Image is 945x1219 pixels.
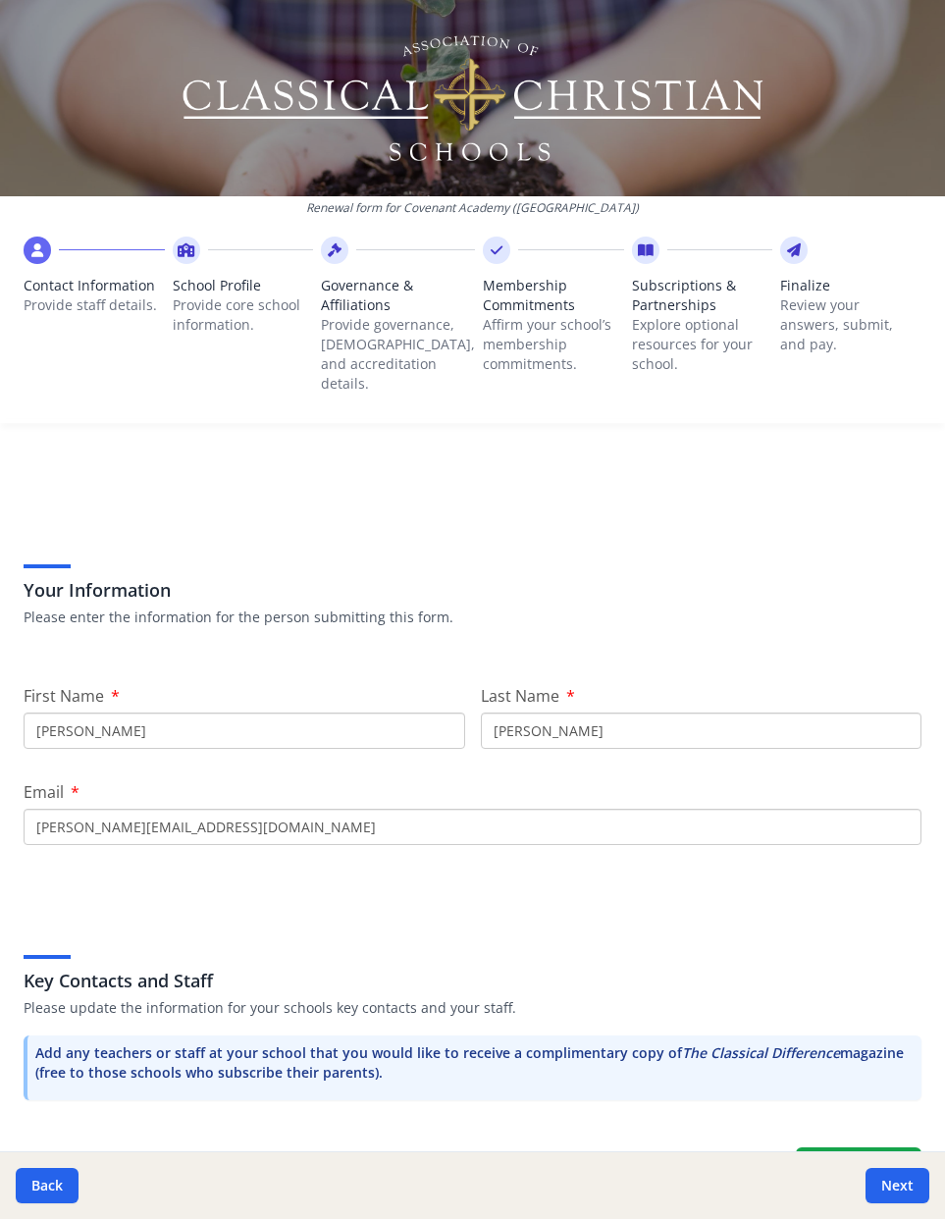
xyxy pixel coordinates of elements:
span: Email [24,781,64,803]
p: Please update the information for your schools key contacts and your staff. [24,998,921,1018]
p: Please enter the information for the person submitting this form. [24,608,921,627]
button: Next [866,1168,929,1203]
span: Membership Commitments [483,276,624,315]
h3: Your Information [24,576,921,604]
i: The Classical Difference [682,1043,840,1062]
span: First Name [24,685,104,707]
p: Explore optional resources for your school. [632,315,773,374]
p: Affirm your school’s membership commitments. [483,315,624,374]
h3: Key Contacts and Staff [24,967,921,994]
img: Logo [179,29,766,167]
p: Provide governance, [DEMOGRAPHIC_DATA], and accreditation details. [321,315,475,394]
button: Back [16,1168,79,1203]
span: School Profile [173,276,314,295]
span: Subscriptions & Partnerships [632,276,773,315]
span: Governance & Affiliations [321,276,475,315]
p: Review your answers, submit, and pay. [780,295,921,354]
button: Add Staff [796,1147,921,1183]
p: Provide staff details. [24,295,165,315]
p: Provide core school information. [173,295,314,335]
span: Last Name [481,685,559,707]
p: Add any teachers or staff at your school that you would like to receive a complimentary copy of m... [35,1043,914,1083]
span: Finalize [780,276,921,295]
span: Contact Information [24,276,165,295]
